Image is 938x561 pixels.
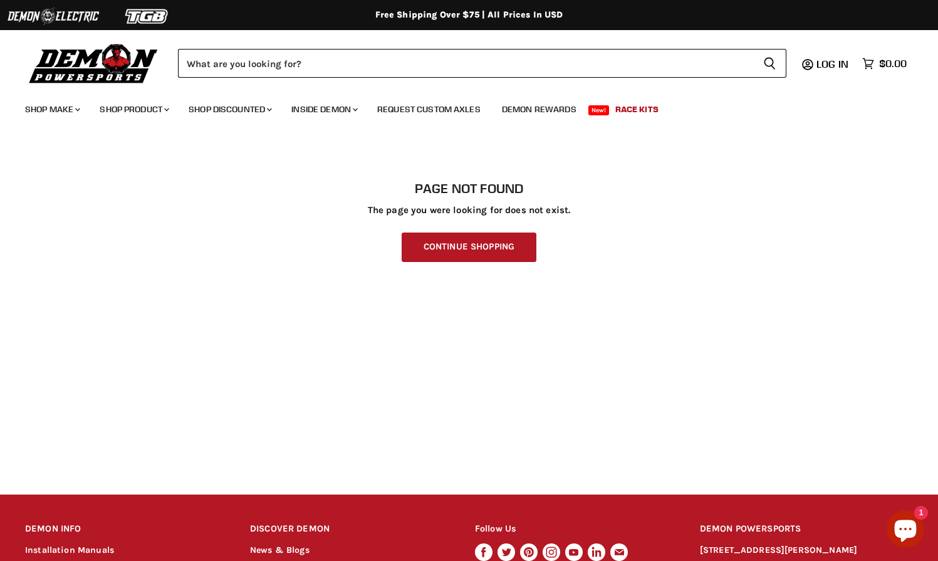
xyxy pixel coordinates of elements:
a: News & Blogs [250,545,310,555]
p: [STREET_ADDRESS][PERSON_NAME] [700,543,913,558]
a: Shop Make [16,97,88,122]
h1: Page not found [25,181,913,196]
h2: Follow Us [475,515,676,544]
img: Demon Electric Logo 2 [6,4,100,28]
h2: DISCOVER DEMON [250,515,451,544]
a: Shop Product [90,97,177,122]
span: New! [588,105,610,115]
a: Continue Shopping [402,233,536,262]
a: Demon Rewards [492,97,586,122]
a: $0.00 [856,55,913,73]
img: TGB Logo 2 [100,4,194,28]
a: Installation Manuals [25,545,114,555]
p: The page you were looking for does not exist. [25,205,913,216]
a: Inside Demon [282,97,365,122]
input: Search [178,49,753,78]
form: Product [178,49,786,78]
span: $0.00 [879,58,907,70]
button: Search [753,49,786,78]
a: Request Custom Axles [368,97,490,122]
inbox-online-store-chat: Shopify online store chat [883,510,928,551]
h2: DEMON INFO [25,515,226,544]
a: Race Kits [606,97,668,122]
h2: DEMON POWERSPORTS [700,515,913,544]
a: Shop Discounted [179,97,279,122]
img: Demon Powersports [25,41,162,85]
span: Log in [816,58,848,70]
ul: Main menu [16,92,904,122]
a: Log in [811,58,856,70]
